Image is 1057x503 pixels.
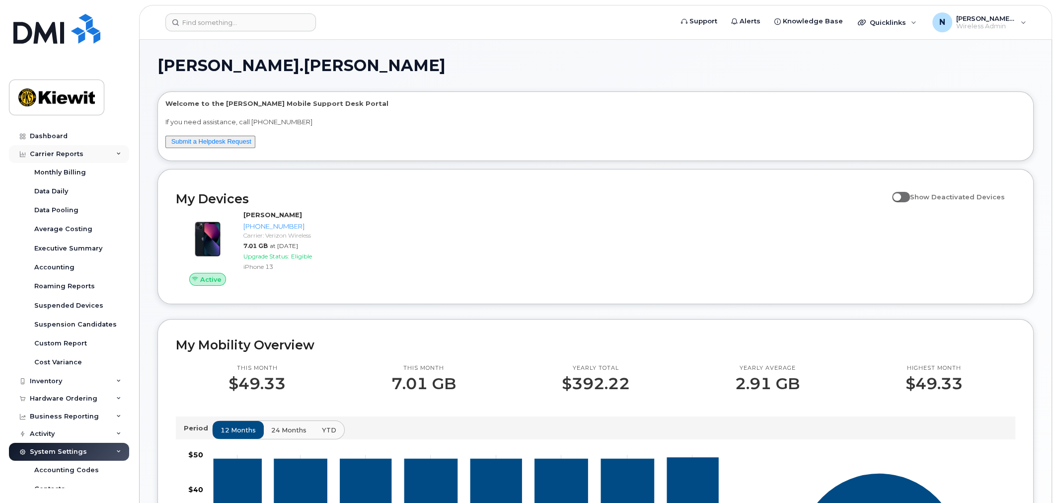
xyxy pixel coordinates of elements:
[270,242,298,250] span: at [DATE]
[735,364,800,372] p: Yearly average
[391,364,456,372] p: This month
[291,252,312,260] span: Eligible
[184,215,231,263] img: image20231002-3703462-1ig824h.jpeg
[188,450,203,459] tspan: $50
[200,275,222,284] span: Active
[243,262,373,271] div: iPhone 13
[165,136,255,148] button: Submit a Helpdesk Request
[165,117,1026,127] p: If you need assistance, call [PHONE_NUMBER]
[391,375,456,393] p: 7.01 GB
[228,364,286,372] p: This month
[184,423,212,433] p: Period
[157,58,446,73] span: [PERSON_NAME].[PERSON_NAME]
[243,222,373,231] div: [PHONE_NUMBER]
[735,375,800,393] p: 2.91 GB
[892,187,900,195] input: Show Deactivated Devices
[228,375,286,393] p: $49.33
[176,337,1015,352] h2: My Mobility Overview
[906,375,963,393] p: $49.33
[243,231,373,240] div: Carrier: Verizon Wireless
[906,364,963,372] p: Highest month
[188,485,203,494] tspan: $40
[243,211,302,219] strong: [PERSON_NAME]
[171,138,251,145] a: Submit a Helpdesk Request
[561,364,629,372] p: Yearly total
[271,425,306,435] span: 24 months
[176,210,377,286] a: Active[PERSON_NAME][PHONE_NUMBER]Carrier: Verizon Wireless7.01 GBat [DATE]Upgrade Status:Eligible...
[243,252,289,260] span: Upgrade Status:
[322,425,336,435] span: YTD
[243,242,268,250] span: 7.01 GB
[910,193,1005,201] span: Show Deactivated Devices
[1014,460,1050,496] iframe: Messenger Launcher
[561,375,629,393] p: $392.22
[165,99,1026,108] p: Welcome to the [PERSON_NAME] Mobile Support Desk Portal
[176,191,887,206] h2: My Devices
